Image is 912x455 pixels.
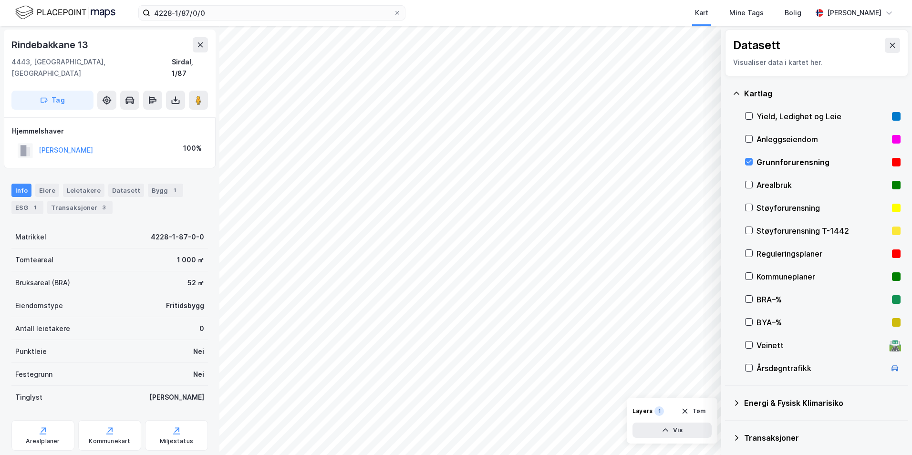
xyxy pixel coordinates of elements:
[193,369,204,380] div: Nei
[35,184,59,197] div: Eiere
[15,369,52,380] div: Festegrunn
[47,201,113,214] div: Transaksjoner
[150,6,394,20] input: Søk på adresse, matrikkel, gårdeiere, leietakere eller personer
[12,125,207,137] div: Hjemmelshaver
[15,346,47,357] div: Punktleie
[757,111,888,122] div: Yield, Ledighet og Leie
[177,254,204,266] div: 1 000 ㎡
[11,91,93,110] button: Tag
[15,254,53,266] div: Tomteareal
[166,300,204,311] div: Fritidsbygg
[757,202,888,214] div: Støyforurensning
[30,203,40,212] div: 1
[11,56,172,79] div: 4443, [GEOGRAPHIC_DATA], [GEOGRAPHIC_DATA]
[729,7,764,19] div: Mine Tags
[757,362,885,374] div: Årsdøgntrafikk
[26,437,60,445] div: Arealplaner
[757,134,888,145] div: Anleggseiendom
[148,184,183,197] div: Bygg
[785,7,801,19] div: Bolig
[160,437,193,445] div: Miljøstatus
[744,397,901,409] div: Energi & Fysisk Klimarisiko
[63,184,104,197] div: Leietakere
[733,57,900,68] div: Visualiser data i kartet her.
[15,300,63,311] div: Eiendomstype
[695,7,708,19] div: Kart
[889,339,902,352] div: 🛣️
[675,403,712,419] button: Tøm
[170,186,179,195] div: 1
[15,277,70,289] div: Bruksareal (BRA)
[864,409,912,455] iframe: Chat Widget
[744,432,901,444] div: Transaksjoner
[89,437,130,445] div: Kommunekart
[193,346,204,357] div: Nei
[827,7,881,19] div: [PERSON_NAME]
[11,37,90,52] div: Rindebakkane 13
[183,143,202,154] div: 100%
[757,156,888,168] div: Grunnforurensning
[757,179,888,191] div: Arealbruk
[733,38,780,53] div: Datasett
[15,231,46,243] div: Matrikkel
[99,203,109,212] div: 3
[15,4,115,21] img: logo.f888ab2527a4732fd821a326f86c7f29.svg
[757,271,888,282] div: Kommuneplaner
[199,323,204,334] div: 0
[654,406,664,416] div: 1
[632,407,653,415] div: Layers
[15,323,70,334] div: Antall leietakere
[15,392,42,403] div: Tinglyst
[149,392,204,403] div: [PERSON_NAME]
[632,423,712,438] button: Vis
[187,277,204,289] div: 52 ㎡
[11,201,43,214] div: ESG
[108,184,144,197] div: Datasett
[744,88,901,99] div: Kartlag
[172,56,208,79] div: Sirdal, 1/87
[151,231,204,243] div: 4228-1-87-0-0
[11,184,31,197] div: Info
[757,248,888,259] div: Reguleringsplaner
[757,317,888,328] div: BYA–%
[757,225,888,237] div: Støyforurensning T-1442
[757,340,885,351] div: Veinett
[757,294,888,305] div: BRA–%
